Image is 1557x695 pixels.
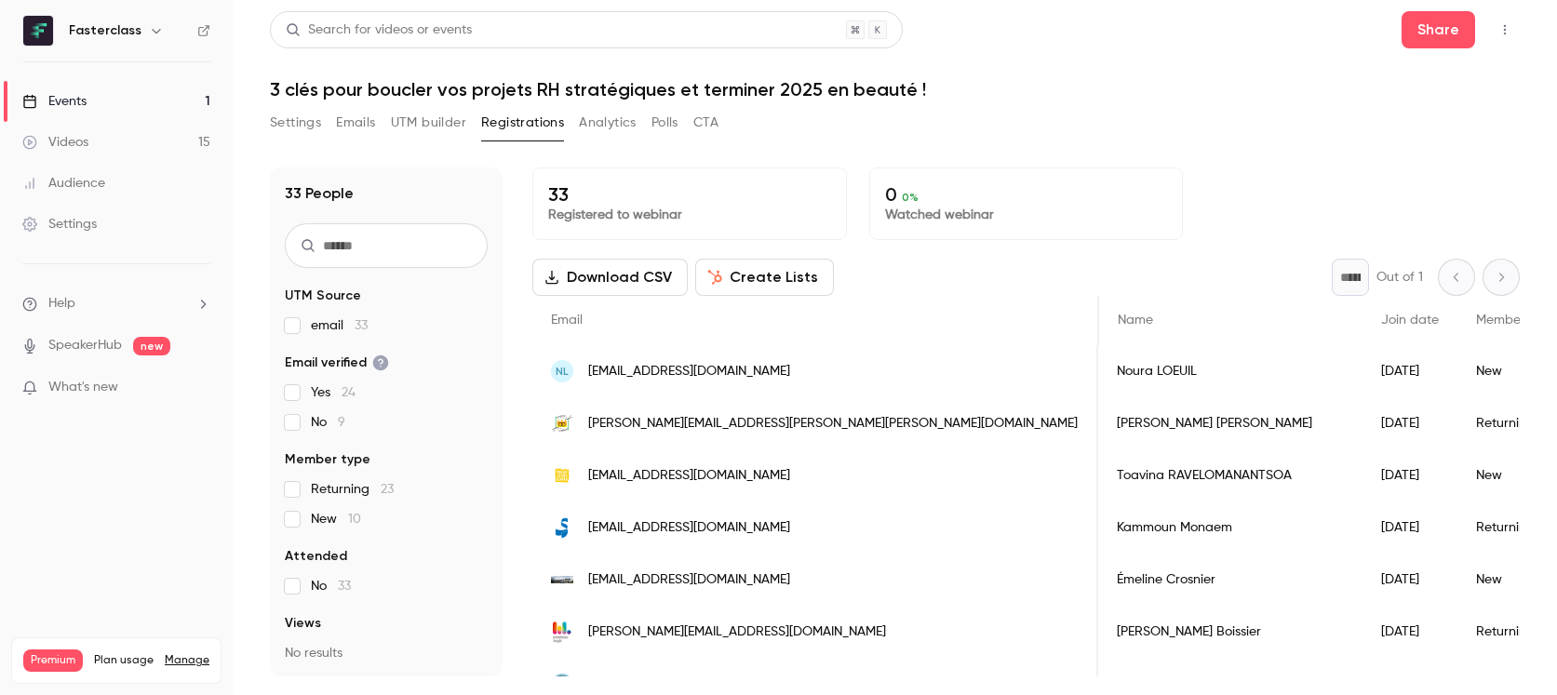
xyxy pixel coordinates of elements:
p: Out of 1 [1376,268,1423,287]
div: [PERSON_NAME] Boissier [1098,606,1362,658]
span: Plan usage [94,653,154,668]
span: Attended [285,547,347,566]
img: edu.executive.em-lyon.com [551,576,573,583]
button: UTM builder [391,108,466,138]
span: 33 [355,319,368,332]
span: [EMAIL_ADDRESS][DOMAIN_NAME] [588,466,790,486]
button: Emails [336,108,375,138]
div: Toavina RAVELOMANANTSOA [1098,449,1362,501]
button: Polls [651,108,678,138]
a: SpeakerHub [48,336,122,355]
p: Watched webinar [885,206,1168,224]
span: Member type [285,450,370,469]
div: Videos [22,133,88,152]
span: Help [48,294,75,314]
span: 23 [381,483,394,496]
div: Émeline Crosnier [1098,554,1362,606]
span: Views [285,614,321,633]
span: 10 [348,513,361,526]
span: [EMAIL_ADDRESS][DOMAIN_NAME] [588,570,790,590]
div: [DATE] [1362,554,1457,606]
img: mbaconsulting.tn [551,673,573,695]
span: UTM Source [285,287,361,305]
span: New [311,510,361,528]
span: Email [551,314,583,327]
button: Registrations [481,108,564,138]
span: No [311,577,351,595]
div: [PERSON_NAME] [PERSON_NAME] [1098,397,1362,449]
button: Settings [270,108,321,138]
span: [EMAIL_ADDRESS][DOMAIN_NAME] [588,362,790,381]
button: CTA [693,108,718,138]
div: Kammoun Monaem [1098,501,1362,554]
span: 24 [342,386,356,399]
span: Premium [23,649,83,672]
div: Search for videos or events [286,20,472,40]
span: Join date [1381,314,1439,327]
span: Member type [1476,314,1556,327]
span: NL [556,363,569,380]
button: Analytics [579,108,637,138]
a: Manage [165,653,209,668]
p: No results [285,644,488,662]
div: Events [22,92,87,111]
span: [EMAIL_ADDRESS][DOMAIN_NAME] [588,675,790,694]
span: [EMAIL_ADDRESS][DOMAIN_NAME] [588,518,790,538]
div: Settings [22,215,97,234]
button: Share [1402,11,1475,48]
p: 33 [548,183,831,206]
div: [DATE] [1362,606,1457,658]
h1: 3 clés pour boucler vos projets RH stratégiques et terminer 2025 en beauté ! [270,78,1520,100]
div: [DATE] [1362,449,1457,501]
span: Email verified [285,354,389,372]
p: Registered to webinar [548,206,831,224]
h6: Fasterclass [69,21,141,40]
span: Returning [311,480,394,499]
button: Download CSV [532,259,688,296]
span: 33 [338,580,351,593]
img: sancella.com.tn [551,516,573,539]
div: [DATE] [1362,345,1457,397]
div: [DATE] [1362,501,1457,554]
span: 9 [338,416,345,429]
img: Fasterclass [23,16,53,46]
p: 0 [885,183,1168,206]
span: 0 % [902,191,919,204]
button: Create Lists [695,259,834,296]
div: Audience [22,174,105,193]
span: Yes [311,383,356,402]
li: help-dropdown-opener [22,294,210,314]
span: new [133,337,170,355]
img: wirelesslogic.com [551,621,573,643]
span: Name [1118,314,1153,327]
h1: 33 People [285,182,354,205]
span: [PERSON_NAME][EMAIL_ADDRESS][PERSON_NAME][PERSON_NAME][DOMAIN_NAME] [588,414,1078,434]
span: email [311,316,368,335]
span: What's new [48,378,118,397]
span: No [311,413,345,432]
span: [PERSON_NAME][EMAIL_ADDRESS][DOMAIN_NAME] [588,622,886,642]
div: [DATE] [1362,397,1457,449]
div: Noura LOEUIL [1098,345,1362,397]
img: sergi-tp.com [551,412,573,434]
img: projetjeuneleader.org [551,464,573,487]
